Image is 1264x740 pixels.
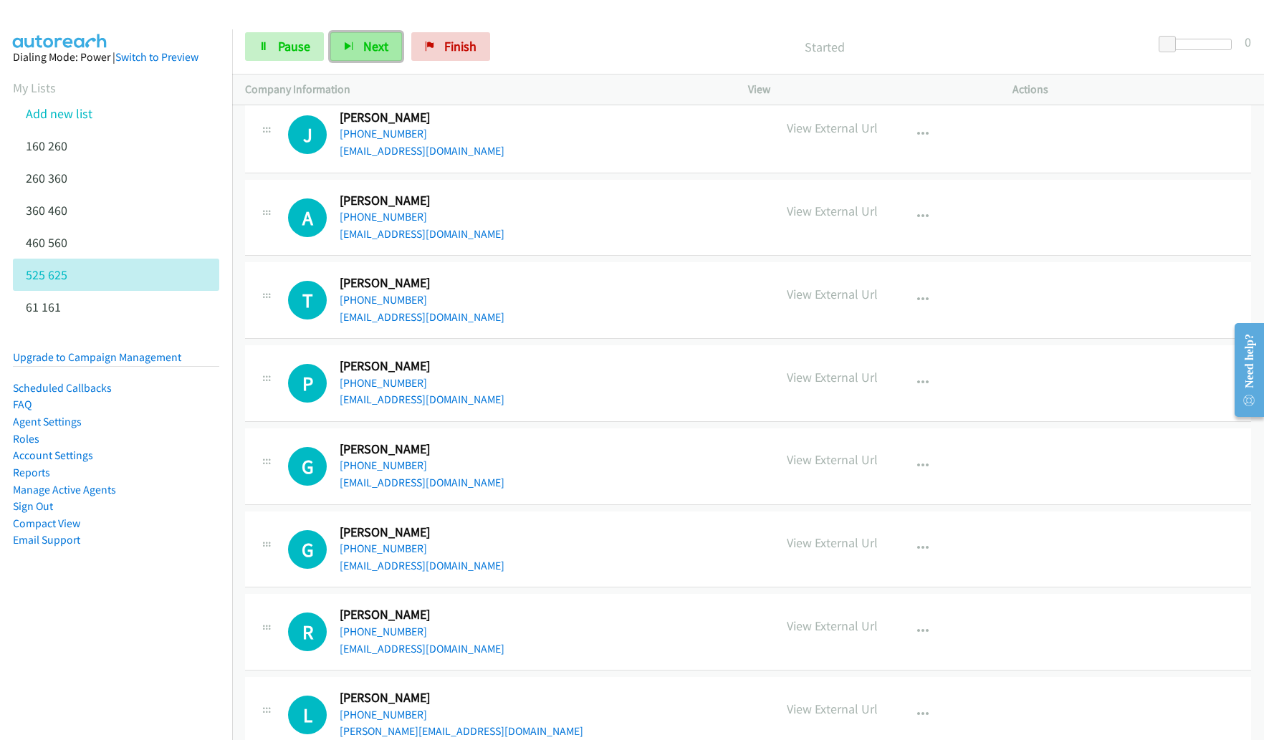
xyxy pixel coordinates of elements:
[288,447,327,486] h1: G
[340,441,499,458] h2: [PERSON_NAME]
[787,284,878,304] p: View External Url
[288,281,327,319] div: The call is yet to be attempted
[13,350,181,364] a: Upgrade to Campaign Management
[340,376,427,390] a: [PHONE_NUMBER]
[26,138,67,154] a: 160 260
[340,559,504,572] a: [EMAIL_ADDRESS][DOMAIN_NAME]
[288,696,327,734] div: The call is yet to be attempted
[787,450,878,469] p: View External Url
[13,415,82,428] a: Agent Settings
[340,642,504,655] a: [EMAIL_ADDRESS][DOMAIN_NAME]
[288,115,327,154] div: The call is yet to be attempted
[340,724,583,738] a: [PERSON_NAME][EMAIL_ADDRESS][DOMAIN_NAME]
[288,281,327,319] h1: T
[787,616,878,635] p: View External Url
[411,32,490,61] a: Finish
[444,38,477,54] span: Finish
[26,105,92,122] a: Add new list
[1245,32,1251,52] div: 0
[26,234,67,251] a: 460 560
[340,607,499,623] h2: [PERSON_NAME]
[1012,81,1251,98] p: Actions
[340,690,499,706] h2: [PERSON_NAME]
[363,38,388,54] span: Next
[278,38,310,54] span: Pause
[748,81,987,98] p: View
[340,193,499,209] h2: [PERSON_NAME]
[340,524,499,541] h2: [PERSON_NAME]
[340,210,427,224] a: [PHONE_NUMBER]
[787,367,878,387] p: View External Url
[13,80,56,96] a: My Lists
[13,533,80,547] a: Email Support
[26,202,67,218] a: 360 460
[288,198,327,237] h1: A
[13,49,219,66] div: Dialing Mode: Power |
[330,32,402,61] button: Next
[245,32,324,61] a: Pause
[340,393,504,406] a: [EMAIL_ADDRESS][DOMAIN_NAME]
[26,170,67,186] a: 260 360
[26,299,61,315] a: 61 161
[13,381,112,395] a: Scheduled Callbacks
[288,447,327,486] div: The call is yet to be attempted
[288,115,327,154] h1: J
[340,275,499,292] h2: [PERSON_NAME]
[340,542,427,555] a: [PHONE_NUMBER]
[26,266,67,283] a: 525 625
[13,466,50,479] a: Reports
[13,516,80,530] a: Compact View
[340,227,504,241] a: [EMAIL_ADDRESS][DOMAIN_NAME]
[288,530,327,569] h1: G
[340,144,504,158] a: [EMAIL_ADDRESS][DOMAIN_NAME]
[340,310,504,324] a: [EMAIL_ADDRESS][DOMAIN_NAME]
[288,364,327,403] div: The call is yet to be attempted
[1223,313,1264,427] iframe: Resource Center
[340,110,499,126] h2: [PERSON_NAME]
[288,696,327,734] h1: L
[340,625,427,638] a: [PHONE_NUMBER]
[787,118,878,138] p: View External Url
[340,293,427,307] a: [PHONE_NUMBER]
[13,432,39,446] a: Roles
[340,458,427,472] a: [PHONE_NUMBER]
[13,483,116,496] a: Manage Active Agents
[115,50,198,64] a: Switch to Preview
[509,37,1140,57] p: Started
[340,358,499,375] h2: [PERSON_NAME]
[787,533,878,552] p: View External Url
[13,499,53,513] a: Sign Out
[340,708,427,721] a: [PHONE_NUMBER]
[787,201,878,221] p: View External Url
[13,398,32,411] a: FAQ
[288,530,327,569] div: The call is yet to be attempted
[13,448,93,462] a: Account Settings
[340,476,504,489] a: [EMAIL_ADDRESS][DOMAIN_NAME]
[288,612,327,651] div: The call is yet to be attempted
[245,81,722,98] p: Company Information
[288,198,327,237] div: The call is yet to be attempted
[340,127,427,140] a: [PHONE_NUMBER]
[787,699,878,719] p: View External Url
[288,364,327,403] h1: P
[288,612,327,651] h1: R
